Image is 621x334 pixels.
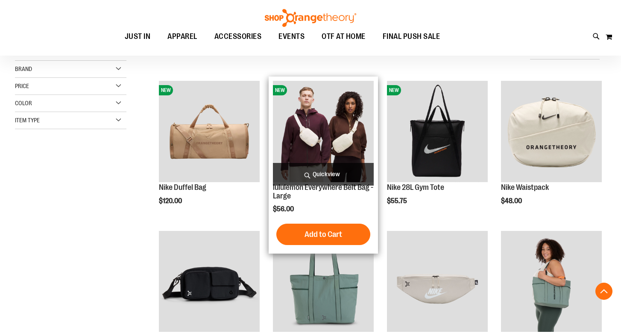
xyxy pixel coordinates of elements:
img: lululemon Everywhere Belt Bag - Large [273,81,374,182]
a: Main view of 2024 Convention Nike Waistpack [387,231,488,333]
div: product [383,77,492,226]
span: OTF AT HOME [322,27,366,46]
img: Nike Waistpack [501,81,602,182]
a: ACCESSORIES [206,27,270,46]
img: Main view of 2024 Convention lululemon Daily Multi-Pocket Tote [501,231,602,332]
img: lululemon Daily Multi-Pocket Tote [273,231,374,332]
a: FINAL PUSH SALE [374,27,449,47]
span: Color [15,100,32,106]
span: Brand [15,65,32,72]
a: APPAREL [159,27,206,47]
div: product [497,77,606,226]
img: Shop Orangetheory [264,9,357,27]
span: ACCESSORIES [214,27,262,46]
a: Nike Duffel Bag [159,183,206,192]
a: Nike Waistpack [501,183,549,192]
img: Nike 28L Gym Tote [387,81,488,182]
span: Add to Cart [305,230,342,239]
a: OTF AT HOME [313,27,374,47]
a: lululemon Daily Multi-Pocket ToteSALE [273,231,374,333]
span: FINAL PUSH SALE [383,27,440,46]
a: JUST IN [116,27,159,47]
span: $55.75 [387,197,408,205]
button: Add to Cart [276,224,370,245]
span: APPAREL [167,27,197,46]
span: NEW [273,85,287,95]
div: product [269,77,378,254]
a: Nike Duffel BagNEW [159,81,260,183]
span: $48.00 [501,197,523,205]
span: JUST IN [125,27,151,46]
a: Main view of 2024 Convention lululemon Daily Multi-Pocket Tote [501,231,602,333]
a: lululemon Everywhere Belt Bag - LargeNEW [273,81,374,183]
a: lululemon Everywhere Belt Bag - Large [273,183,373,200]
span: $120.00 [159,197,183,205]
span: Item Type [15,117,40,124]
a: Nike 28L Gym ToteNEW [387,81,488,183]
span: NEW [387,85,401,95]
a: lululemon Multi-Pocket Crossbody [159,231,260,333]
div: product [155,77,264,226]
span: Price [15,83,29,89]
img: Main view of 2024 Convention Nike Waistpack [387,231,488,332]
img: lululemon Multi-Pocket Crossbody [159,231,260,332]
img: Nike Duffel Bag [159,81,260,182]
span: $56.00 [273,205,295,213]
a: EVENTS [270,27,313,47]
span: NEW [159,85,173,95]
a: Quickview [273,163,374,186]
span: EVENTS [278,27,305,46]
button: Back To Top [595,283,612,300]
a: Nike Waistpack [501,81,602,183]
a: Nike 28L Gym Tote [387,183,444,192]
